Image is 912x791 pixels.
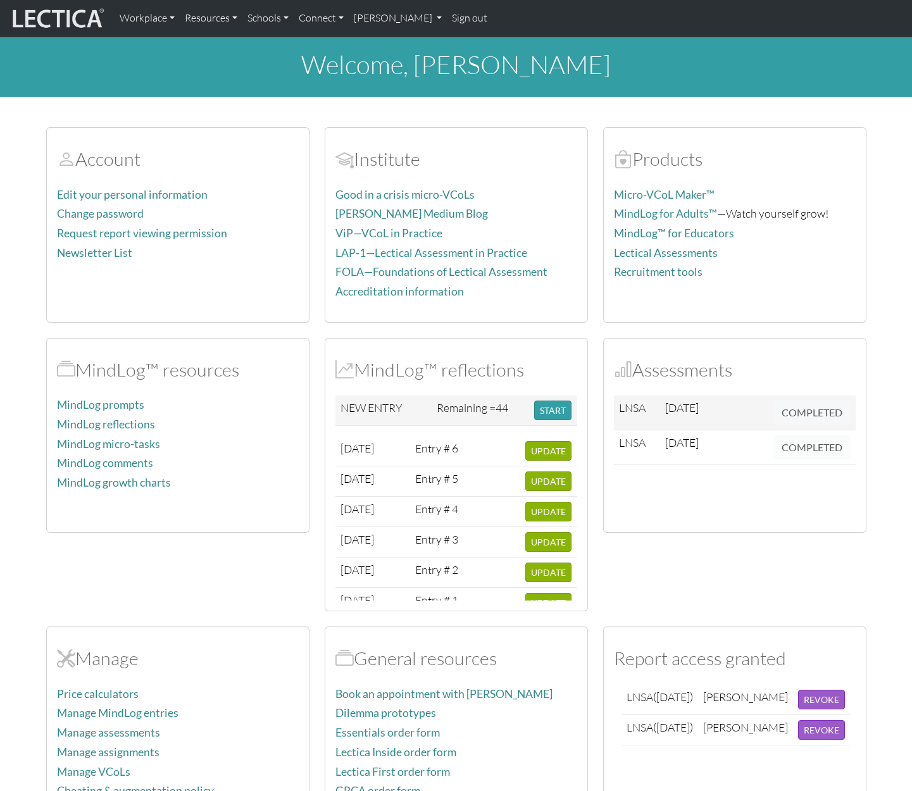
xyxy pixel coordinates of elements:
[798,720,845,740] button: REVOKE
[335,227,442,240] a: ViP—VCoL in Practice
[57,207,144,220] a: Change password
[614,148,856,170] h2: Products
[410,497,467,527] td: Entry # 4
[115,5,180,32] a: Workplace
[525,532,572,552] button: UPDATE
[335,745,456,759] a: Lectica Inside order form
[335,726,440,739] a: Essentials order form
[335,706,436,719] a: Dilemma prototypes
[614,265,703,278] a: Recruitment tools
[410,588,467,618] td: Entry # 1
[614,395,661,430] td: LNSA
[57,359,299,381] h2: MindLog™ resources
[57,188,208,201] a: Edit your personal information
[410,466,467,497] td: Entry # 5
[340,502,374,516] span: [DATE]
[335,188,475,201] a: Good in a crisis micro-VCoLs
[614,430,661,465] td: LNSA
[614,147,632,170] span: Products
[57,706,178,719] a: Manage MindLog entries
[57,726,160,739] a: Manage assessments
[665,401,699,414] span: [DATE]
[57,246,132,259] a: Newsletter List
[531,597,566,608] span: UPDATE
[335,647,354,670] span: Resources
[57,476,171,489] a: MindLog growth charts
[57,418,155,431] a: MindLog reflections
[410,527,467,557] td: Entry # 3
[335,246,527,259] a: LAP-1—Lectical Assessment in Practice
[531,476,566,487] span: UPDATE
[57,456,153,470] a: MindLog comments
[335,395,432,426] td: NEW ENTRY
[335,285,464,298] a: Accreditation information
[653,690,693,704] span: ([DATE])
[703,690,788,704] div: [PERSON_NAME]
[335,765,450,778] a: Lectica First order form
[614,359,856,381] h2: Assessments
[534,401,572,420] button: START
[57,147,75,170] span: Account
[622,685,698,715] td: LNSA
[531,445,566,456] span: UPDATE
[57,437,160,451] a: MindLog micro-tasks
[410,557,467,588] td: Entry # 2
[614,358,632,381] span: Assessments
[349,5,447,32] a: [PERSON_NAME]
[614,204,856,223] p: —Watch yourself grow!
[335,148,577,170] h2: Institute
[57,647,299,670] h2: Manage
[335,147,354,170] span: Account
[335,265,547,278] a: FOLA—Foundations of Lectical Assessment
[531,567,566,578] span: UPDATE
[531,506,566,517] span: UPDATE
[340,593,374,607] span: [DATE]
[57,148,299,170] h2: Account
[525,471,572,491] button: UPDATE
[525,593,572,613] button: UPDATE
[335,687,553,701] a: Book an appointment with [PERSON_NAME]
[614,188,715,201] a: Micro-VCoL Maker™
[525,563,572,582] button: UPDATE
[798,690,845,709] button: REVOKE
[57,647,75,670] span: Manage
[703,720,788,735] div: [PERSON_NAME]
[335,207,488,220] a: [PERSON_NAME] Medium Blog
[447,5,492,32] a: Sign out
[653,720,693,734] span: ([DATE])
[665,435,699,449] span: [DATE]
[622,714,698,745] td: LNSA
[57,745,159,759] a: Manage assignments
[410,436,467,466] td: Entry # 6
[340,532,374,546] span: [DATE]
[9,6,104,30] img: lecticalive
[340,471,374,485] span: [DATE]
[335,359,577,381] h2: MindLog™ reflections
[525,441,572,461] button: UPDATE
[614,207,717,220] a: MindLog for Adults™
[614,227,734,240] a: MindLog™ for Educators
[57,765,130,778] a: Manage VCoLs
[57,687,139,701] a: Price calculators
[335,647,577,670] h2: General resources
[340,563,374,576] span: [DATE]
[432,395,529,426] td: Remaining =
[57,227,227,240] a: Request report viewing permission
[180,5,242,32] a: Resources
[340,441,374,455] span: [DATE]
[496,401,508,414] span: 44
[335,358,354,381] span: MindLog
[531,537,566,547] span: UPDATE
[614,647,856,670] h2: Report access granted
[57,358,75,381] span: MindLog™ resources
[294,5,349,32] a: Connect
[614,246,718,259] a: Lectical Assessments
[525,502,572,521] button: UPDATE
[57,398,144,411] a: MindLog prompts
[242,5,294,32] a: Schools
